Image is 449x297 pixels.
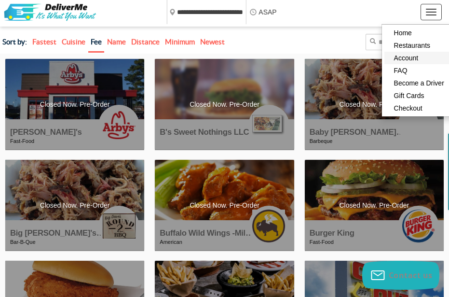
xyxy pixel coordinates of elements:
button: Contact us [362,261,439,290]
a: Cuisine [62,34,85,51]
a: Name [107,34,126,51]
a: Closed Now. Pre-Order Big [PERSON_NAME]'s Round 2 BBQ Bar-B-Que [5,160,144,251]
a: Closed Now. Pre-Order [PERSON_NAME]'s Fast-Food [5,59,144,150]
span: Closed Now. Pre-Order [155,99,294,109]
span: Contact us [389,270,433,281]
span: Closed Now. Pre-Order [5,200,144,210]
a: Distance [131,34,160,51]
span: Closed Now. Pre-Order [305,200,444,210]
a: Closed Now. Pre-Order Baby [PERSON_NAME]'s BBQ Barbeque [305,59,444,150]
a: Minimum [165,34,195,51]
span: Closed Now. Pre-Order [305,99,444,109]
a: Fee [91,34,102,51]
a: Fastest [32,34,56,51]
span: Closed Now. Pre-Order [5,99,144,109]
a: Closed Now. Pre-Order Buffalo Wild Wings -Millington Buffalo Wild Wings -[GEOGRAPHIC_DATA] American [155,160,294,251]
a: Closed Now. Pre-Order Burger King Fast-Food [305,160,444,251]
a: Closed Now. Pre-Order B's Sweet Nothings LLC [155,59,294,150]
a: Newest [200,34,225,51]
span: Closed Now. Pre-Order [155,200,294,210]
